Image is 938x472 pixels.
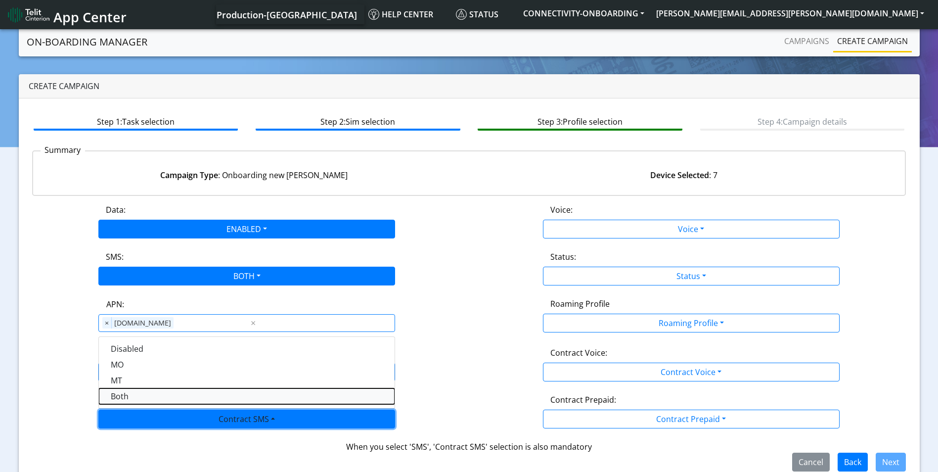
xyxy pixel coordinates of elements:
[102,317,112,329] span: ×
[838,453,868,472] button: Back
[256,112,460,131] btn: Step 2: Sim selection
[543,410,840,428] button: Contract Prepaid
[543,363,840,381] button: Contract Voice
[478,112,682,131] btn: Step 3: Profile selection
[543,267,840,285] button: Status
[99,357,395,373] button: MO
[106,298,124,310] label: APN:
[517,4,650,22] button: CONNECTIVITY-ONBOARDING
[160,170,218,181] strong: Campaign Type
[39,169,469,181] div: : Onboarding new [PERSON_NAME]
[98,336,395,409] div: ENABLED
[792,453,830,472] button: Cancel
[112,317,174,329] span: [DOMAIN_NAME]
[106,251,124,263] label: SMS:
[99,373,395,388] button: MT
[99,388,395,404] button: Both
[368,9,379,20] img: knowledge.svg
[456,9,498,20] span: Status
[550,394,616,406] label: Contract Prepaid:
[780,31,833,51] a: Campaigns
[469,169,899,181] div: : 7
[452,4,517,24] a: Status
[41,144,85,156] p: Summary
[99,341,395,357] button: Disabled
[216,4,357,24] a: Your current platform instance
[550,204,573,216] label: Voice:
[550,251,576,263] label: Status:
[543,220,840,238] button: Voice
[550,298,610,310] label: Roaming Profile
[650,4,930,22] button: [PERSON_NAME][EMAIL_ADDRESS][PERSON_NAME][DOMAIN_NAME]
[543,314,840,332] button: Roaming Profile
[32,441,906,453] div: When you select 'SMS', 'Contract SMS' selection is also mandatory
[19,74,920,98] div: Create campaign
[456,9,467,20] img: status.svg
[700,112,904,131] btn: Step 4: Campaign details
[550,347,607,359] label: Contract Voice:
[364,4,452,24] a: Help center
[833,31,912,51] a: Create campaign
[217,9,357,21] span: Production-[GEOGRAPHIC_DATA]
[98,220,395,238] button: ENABLED
[34,112,238,131] btn: Step 1: Task selection
[98,267,395,285] button: BOTH
[368,9,433,20] span: Help center
[249,317,258,329] span: Clear all
[98,410,395,428] button: Contract SMS
[53,8,127,26] span: App Center
[106,204,126,216] label: Data:
[876,453,906,472] button: Next
[8,4,125,25] a: App Center
[27,32,147,52] a: On-Boarding Manager
[8,7,49,23] img: logo-telit-cinterion-gw-new.png
[650,170,709,181] strong: Device Selected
